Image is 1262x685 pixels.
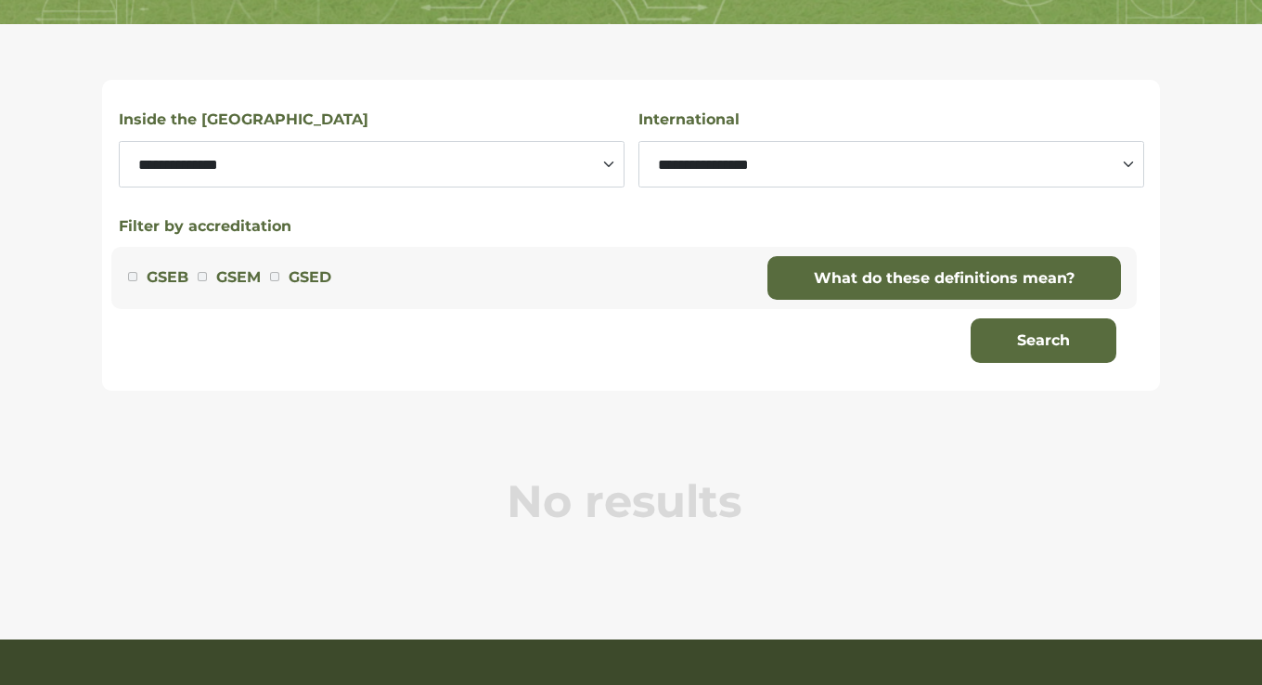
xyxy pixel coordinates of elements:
label: GSEM [216,265,261,290]
select: Select a country [638,141,1144,187]
p: No results [111,474,1137,528]
label: GSEB [147,265,188,290]
label: Inside the [GEOGRAPHIC_DATA] [119,108,368,132]
label: GSED [289,265,331,290]
a: What do these definitions mean? [767,256,1121,301]
button: Filter by accreditation [119,215,291,238]
label: International [638,108,740,132]
button: Search [971,318,1116,363]
select: Select a state [119,141,625,187]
